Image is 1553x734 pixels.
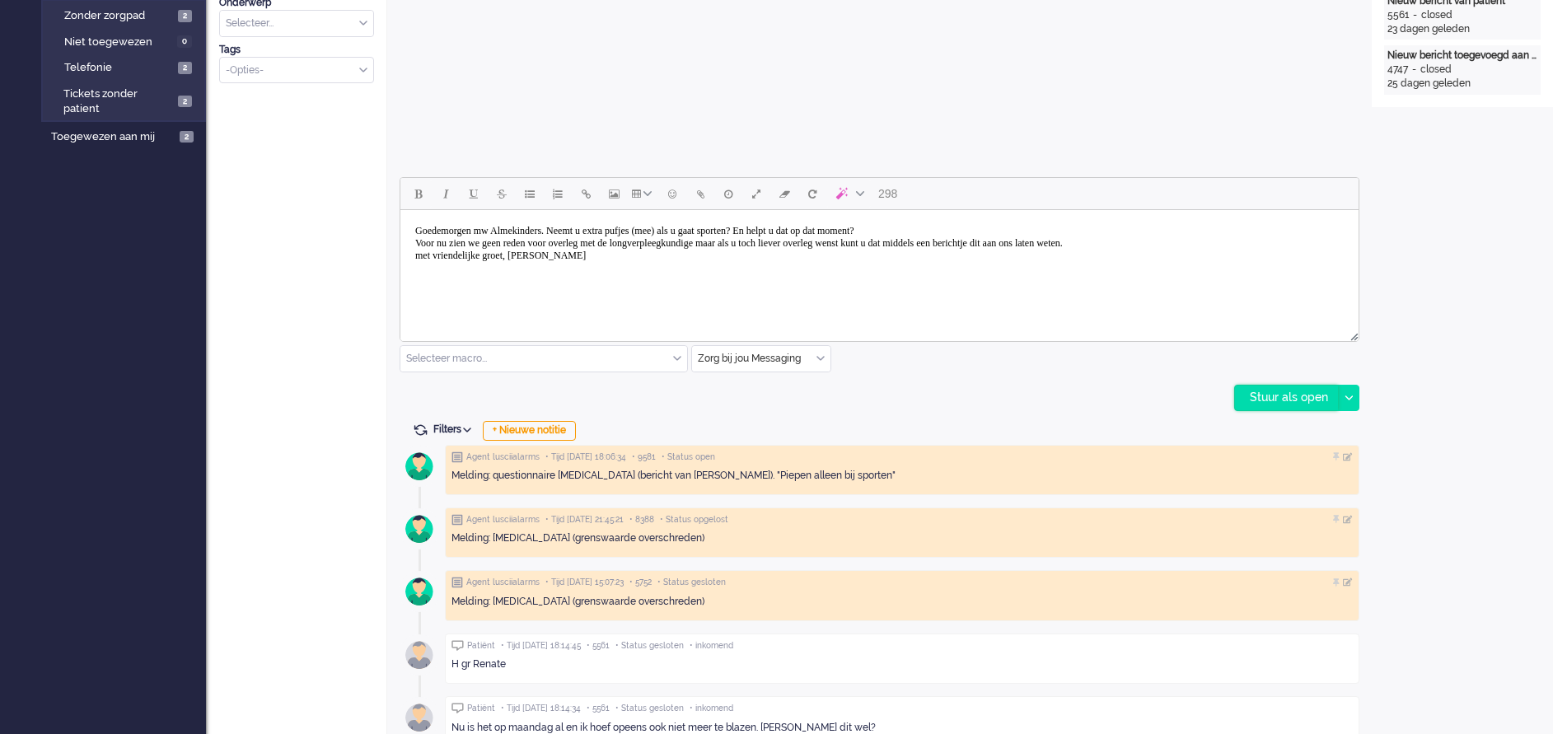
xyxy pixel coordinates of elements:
span: • Tijd [DATE] 18:14:34 [501,703,581,714]
button: Numbered list [544,180,572,208]
div: 25 dagen geleden [1387,77,1537,91]
span: • Tijd [DATE] 18:06:34 [545,451,626,463]
button: Delay message [714,180,742,208]
img: ic_note_grey.svg [451,514,463,526]
span: Agent lusciialarms [466,514,540,526]
div: H gr Renate [451,657,1353,671]
span: Niet toegewezen [64,35,173,50]
a: Telefonie 2 [48,58,204,76]
span: Filters [433,423,477,435]
span: • inkomend [690,703,733,714]
div: - [1408,63,1420,77]
span: • 9581 [632,451,656,463]
div: closed [1420,63,1452,77]
div: + Nieuwe notitie [483,421,576,441]
span: • 5752 [629,577,652,588]
button: Clear formatting [770,180,798,208]
img: avatar [399,571,440,612]
button: Underline [460,180,488,208]
span: 2 [178,10,192,22]
span: • 5561 [587,703,610,714]
button: 298 [871,180,905,208]
span: • Status gesloten [615,640,684,652]
div: 23 dagen geleden [1387,22,1537,36]
div: Melding: [MEDICAL_DATA] (grenswaarde overschreden) [451,531,1353,545]
span: • Tijd [DATE] 21:45:21 [545,514,624,526]
a: Tickets zonder patient 2 [48,84,204,117]
span: • Status open [662,451,715,463]
button: Reset content [798,180,826,208]
img: ic_note_grey.svg [451,577,463,588]
div: Melding: questionnaire [MEDICAL_DATA] (bericht van [PERSON_NAME]). "Piepen alleen bij sporten" [451,469,1353,483]
div: Nieuw bericht toegevoegd aan gesprek [1387,49,1537,63]
span: Zonder zorgpad [64,8,174,24]
button: Bold [404,180,432,208]
img: ic_note_grey.svg [451,451,463,463]
button: Insert/edit link [572,180,600,208]
span: 2 [180,131,194,143]
button: Bullet list [516,180,544,208]
span: 2 [178,96,192,108]
span: 2 [178,62,192,74]
span: • Status gesloten [657,577,726,588]
span: Tickets zonder patient [63,86,173,117]
button: Insert/edit image [600,180,628,208]
iframe: Rich Text Area [400,210,1359,326]
span: Telefonie [64,60,174,76]
span: • Tijd [DATE] 15:07:23 [545,577,624,588]
div: - [1409,8,1421,22]
img: avatar [399,446,440,487]
button: Italic [432,180,460,208]
div: closed [1421,8,1452,22]
button: Add attachment [686,180,714,208]
img: ic_chat_grey.svg [451,640,464,651]
img: avatar [399,508,440,549]
div: Stuur als open [1235,386,1338,410]
span: • Status gesloten [615,703,684,714]
span: 298 [878,187,897,200]
div: Select Tags [219,57,374,84]
span: Agent lusciialarms [466,451,540,463]
a: Zonder zorgpad 2 [48,6,204,24]
span: Toegewezen aan mij [51,129,175,145]
a: Toegewezen aan mij 2 [48,127,206,145]
button: Table [628,180,658,208]
span: • 5561 [587,640,610,652]
img: ic_chat_grey.svg [451,703,464,713]
span: • Status opgelost [660,514,728,526]
button: AI [826,180,871,208]
span: • inkomend [690,640,733,652]
button: Strikethrough [488,180,516,208]
span: Patiënt [467,640,495,652]
span: • Tijd [DATE] 18:14:45 [501,640,581,652]
div: Melding: [MEDICAL_DATA] (grenswaarde overschreden) [451,595,1353,609]
span: 0 [177,35,192,48]
span: Agent lusciialarms [466,577,540,588]
a: Niet toegewezen 0 [48,32,204,50]
div: 5561 [1387,8,1409,22]
img: avatar [399,634,440,676]
div: Tags [219,43,374,57]
button: Fullscreen [742,180,770,208]
span: • 8388 [629,514,654,526]
span: Patiënt [467,703,495,714]
div: Resize [1345,326,1359,341]
button: Emoticons [658,180,686,208]
div: 4747 [1387,63,1408,77]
